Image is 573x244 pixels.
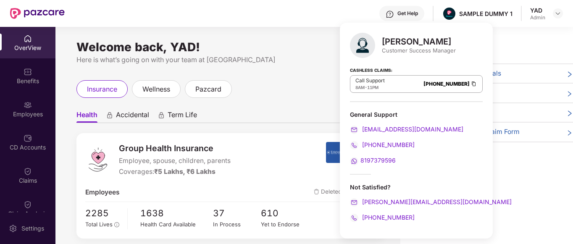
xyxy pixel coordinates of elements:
[140,206,213,220] span: 1638
[382,37,456,47] div: [PERSON_NAME]
[314,187,375,197] span: Deleted Lives (166)
[360,157,396,164] span: 8197379596
[119,142,231,155] span: Group Health Insurance
[350,214,415,221] a: [PHONE_NUMBER]
[350,141,358,150] img: svg+xml;base64,PHN2ZyB4bWxucz0iaHR0cDovL3d3dy53My5vcmcvMjAwMC9zdmciIHdpZHRoPSIyMCIgaGVpZ2h0PSIyMC...
[355,84,385,91] div: -
[367,85,378,90] span: 11PM
[350,198,358,207] img: svg+xml;base64,PHN2ZyB4bWxucz0iaHR0cDovL3d3dy53My5vcmcvMjAwMC9zdmciIHdpZHRoPSIyMCIgaGVpZ2h0PSIyMC...
[116,110,149,123] span: Accidental
[213,220,261,229] div: In Process
[158,111,165,119] div: animation
[530,6,545,14] div: YAD
[168,110,197,123] span: Term Life
[350,157,396,164] a: 8197379596
[443,8,455,20] img: Pazcare_Alternative_logo-01-01.png
[566,70,573,79] span: right
[154,168,216,176] span: ₹5 Lakhs, ₹6 Lakhs
[261,206,309,220] span: 610
[470,80,477,87] img: Clipboard Icon
[119,156,231,166] span: Employee, spouse, children, parents
[350,65,392,74] strong: Cashless Claims:
[566,129,573,137] span: right
[459,10,513,18] div: SAMPLE DUMMY 1
[140,220,213,229] div: Health Card Available
[566,89,573,98] span: right
[195,84,221,94] span: pazcard
[85,206,121,220] span: 2285
[355,77,385,84] p: Call Support
[24,68,32,76] img: svg+xml;base64,PHN2ZyBpZD0iQmVuZWZpdHMiIHhtbG5zPSJodHRwOi8vd3d3LnczLm9yZy8yMDAwL3N2ZyIgd2lkdGg9Ij...
[24,34,32,43] img: svg+xml;base64,PHN2ZyBpZD0iSG9tZSIgeG1sbnM9Imh0dHA6Ly93d3cudzMub3JnLzIwMDAvc3ZnIiB3aWR0aD0iMjAiIG...
[350,183,483,191] div: Not Satisfied?
[360,214,415,221] span: [PHONE_NUMBER]
[386,10,394,18] img: svg+xml;base64,PHN2ZyBpZD0iSGVscC0zMngzMiIgeG1sbnM9Imh0dHA6Ly93d3cudzMub3JnLzIwMDAvc3ZnIiB3aWR0aD...
[24,167,32,176] img: svg+xml;base64,PHN2ZyBpZD0iQ2xhaW0iIHhtbG5zPSJodHRwOi8vd3d3LnczLm9yZy8yMDAwL3N2ZyIgd2lkdGg9IjIwIi...
[350,157,358,165] img: svg+xml;base64,PHN2ZyB4bWxucz0iaHR0cDovL3d3dy53My5vcmcvMjAwMC9zdmciIHdpZHRoPSIyMCIgaGVpZ2h0PSIyMC...
[566,109,573,118] span: right
[382,47,456,54] div: Customer Success Manager
[24,101,32,109] img: svg+xml;base64,PHN2ZyBpZD0iRW1wbG95ZWVzIiB4bWxucz0iaHR0cDovL3d3dy53My5vcmcvMjAwMC9zdmciIHdpZHRoPS...
[350,183,483,222] div: Not Satisfied?
[142,84,170,94] span: wellness
[114,222,119,227] span: info-circle
[10,8,65,19] img: New Pazcare Logo
[423,81,470,87] a: [PHONE_NUMBER]
[360,141,415,148] span: [PHONE_NUMBER]
[87,84,117,94] span: insurance
[9,224,17,233] img: svg+xml;base64,PHN2ZyBpZD0iU2V0dGluZy0yMHgyMCIgeG1sbnM9Imh0dHA6Ly93d3cudzMub3JnLzIwMDAvc3ZnIiB3aW...
[350,33,375,58] img: svg+xml;base64,PHN2ZyB4bWxucz0iaHR0cDovL3d3dy53My5vcmcvMjAwMC9zdmciIHhtbG5zOnhsaW5rPSJodHRwOi8vd3...
[360,198,512,205] span: [PERSON_NAME][EMAIL_ADDRESS][DOMAIN_NAME]
[76,44,384,50] div: Welcome back, YAD!
[360,126,463,133] span: [EMAIL_ADDRESS][DOMAIN_NAME]
[85,187,120,197] span: Employees
[76,55,384,65] div: Here is what’s going on with your team at [GEOGRAPHIC_DATA]
[24,200,32,209] img: svg+xml;base64,PHN2ZyBpZD0iQ2xhaW0iIHhtbG5zPSJodHRwOi8vd3d3LnczLm9yZy8yMDAwL3N2ZyIgd2lkdGg9IjIwIi...
[119,167,231,177] div: Coverages:
[314,189,319,194] img: deleteIcon
[350,214,358,222] img: svg+xml;base64,PHN2ZyB4bWxucz0iaHR0cDovL3d3dy53My5vcmcvMjAwMC9zdmciIHdpZHRoPSIyMCIgaGVpZ2h0PSIyMC...
[261,220,309,229] div: Yet to Endorse
[76,110,97,123] span: Health
[350,198,512,205] a: [PERSON_NAME][EMAIL_ADDRESS][DOMAIN_NAME]
[326,142,357,163] img: insurerIcon
[106,111,113,119] div: animation
[350,110,483,118] div: General Support
[417,149,573,158] div: View More
[530,14,545,21] div: Admin
[24,134,32,142] img: svg+xml;base64,PHN2ZyBpZD0iQ0RfQWNjb3VudHMiIGRhdGEtbmFtZT0iQ0QgQWNjb3VudHMiIHhtbG5zPSJodHRwOi8vd3...
[350,126,463,133] a: [EMAIL_ADDRESS][DOMAIN_NAME]
[555,10,561,17] img: svg+xml;base64,PHN2ZyBpZD0iRHJvcGRvd24tMzJ4MzIiIHhtbG5zPSJodHRwOi8vd3d3LnczLm9yZy8yMDAwL3N2ZyIgd2...
[85,221,113,228] span: Total Lives
[350,126,358,134] img: svg+xml;base64,PHN2ZyB4bWxucz0iaHR0cDovL3d3dy53My5vcmcvMjAwMC9zdmciIHdpZHRoPSIyMCIgaGVpZ2h0PSIyMC...
[350,110,483,165] div: General Support
[397,10,418,17] div: Get Help
[350,141,415,148] a: [PHONE_NUMBER]
[85,147,110,172] img: logo
[355,85,365,90] span: 8AM
[213,206,261,220] span: 37
[19,224,47,233] div: Settings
